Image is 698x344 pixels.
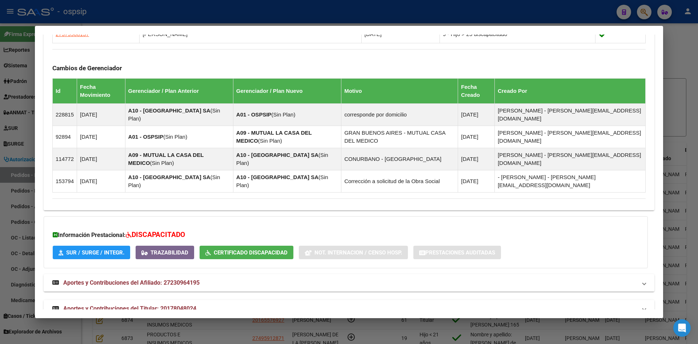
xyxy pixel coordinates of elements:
[77,170,125,193] td: [DATE]
[77,148,125,170] td: [DATE]
[53,148,77,170] td: 114772
[495,104,646,126] td: [PERSON_NAME] - [PERSON_NAME][EMAIL_ADDRESS][DOMAIN_NAME]
[53,104,77,126] td: 228815
[128,134,164,140] strong: A01 - OSPSIP
[53,246,130,259] button: SUR / SURGE / INTEGR.
[341,170,458,193] td: Corrección a solicitud de la Obra Social
[233,104,341,126] td: ( )
[425,249,495,256] span: Prestaciones Auditadas
[233,126,341,148] td: ( )
[125,126,233,148] td: ( )
[495,148,646,170] td: [PERSON_NAME] - [PERSON_NAME][EMAIL_ADDRESS][DOMAIN_NAME]
[341,104,458,126] td: corresponde por domicilio
[125,79,233,104] th: Gerenciador / Plan Anterior
[341,148,458,170] td: CONURBANO - [GEOGRAPHIC_DATA]
[413,246,501,259] button: Prestaciones Auditadas
[77,126,125,148] td: [DATE]
[165,134,185,140] span: Sin Plan
[341,79,458,104] th: Motivo
[236,130,312,144] strong: A09 - MUTUAL LA CASA DEL MEDICO
[440,25,595,43] td: 9 - Hijo > 25 discapacitado
[151,249,188,256] span: Trazabilidad
[495,170,646,193] td: - [PERSON_NAME] - [PERSON_NAME][EMAIL_ADDRESS][DOMAIN_NAME]
[495,79,646,104] th: Creado Por
[66,249,124,256] span: SUR / SURGE / INTEGR.
[458,170,495,193] td: [DATE]
[125,104,233,126] td: ( )
[233,79,341,104] th: Gerenciador / Plan Nuevo
[53,170,77,193] td: 153794
[44,274,654,292] mat-expansion-panel-header: Aportes y Contribuciones del Afiliado: 27230964195
[361,25,440,43] td: [DATE]
[128,107,210,114] strong: A10 - [GEOGRAPHIC_DATA] SA
[63,279,200,286] span: Aportes y Contribuciones del Afiliado: 27230964195
[233,170,341,193] td: ( )
[53,126,77,148] td: 92894
[233,148,341,170] td: ( )
[673,319,691,337] div: Open Intercom Messenger
[53,230,639,240] h3: Información Prestacional:
[214,249,288,256] span: Certificado Discapacidad
[273,111,294,118] span: Sin Plan
[236,111,272,118] strong: A01 - OSPSIP
[314,249,402,256] span: Not. Internacion / Censo Hosp.
[128,152,204,166] strong: A09 - MUTUAL LA CASA DEL MEDICO
[128,174,210,180] strong: A10 - [GEOGRAPHIC_DATA] SA
[458,104,495,126] td: [DATE]
[77,104,125,126] td: [DATE]
[200,246,293,259] button: Certificado Discapacidad
[125,170,233,193] td: ( )
[236,174,318,180] strong: A10 - [GEOGRAPHIC_DATA] SA
[495,126,646,148] td: [PERSON_NAME] - [PERSON_NAME][EMAIL_ADDRESS][DOMAIN_NAME]
[152,160,172,166] span: Sin Plan
[53,79,77,104] th: Id
[140,25,361,43] td: [PERSON_NAME]
[341,126,458,148] td: GRAN BUENOS AIRES - MUTUAL CASA DEL MEDICO
[260,138,280,144] span: Sin Plan
[77,79,125,104] th: Fecha Movimiento
[63,305,196,312] span: Aportes y Contribuciones del Titular: 20178048024
[458,148,495,170] td: [DATE]
[132,230,185,239] span: DISCAPACITADO
[44,300,654,317] mat-expansion-panel-header: Aportes y Contribuciones del Titular: 20178048024
[299,246,408,259] button: Not. Internacion / Censo Hosp.
[458,79,495,104] th: Fecha Creado
[125,148,233,170] td: ( )
[458,126,495,148] td: [DATE]
[136,246,194,259] button: Trazabilidad
[236,152,318,158] strong: A10 - [GEOGRAPHIC_DATA] SA
[52,64,646,72] h3: Cambios de Gerenciador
